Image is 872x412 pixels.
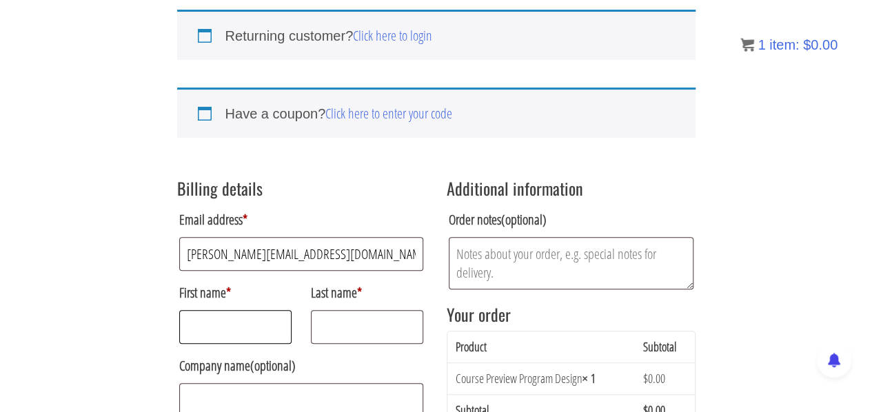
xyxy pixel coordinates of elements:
label: Last name [311,279,424,307]
span: $ [643,370,648,387]
bdi: 0.00 [803,37,838,52]
strong: × 1 [582,370,596,387]
span: $ [803,37,811,52]
span: item: [769,37,799,52]
label: Company name [179,352,424,380]
span: (optional) [501,210,547,229]
a: Click here to enter your code [325,104,452,123]
h3: Additional information [447,179,696,197]
a: Click here to login [353,26,432,45]
label: First name [179,279,292,307]
label: Email address [179,206,424,234]
th: Subtotal [635,331,694,362]
label: Order notes [449,206,693,234]
span: 1 [758,37,765,52]
div: Returning customer? [177,10,696,60]
bdi: 0.00 [643,370,665,387]
a: 1 item: $0.00 [740,37,838,52]
td: Course Preview Program Design [447,362,636,394]
h3: Billing details [177,179,426,197]
span: (optional) [250,356,296,375]
div: Have a coupon? [177,87,696,138]
h3: Your order [447,305,696,323]
th: Product [447,331,636,362]
img: icon11.png [740,38,754,52]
